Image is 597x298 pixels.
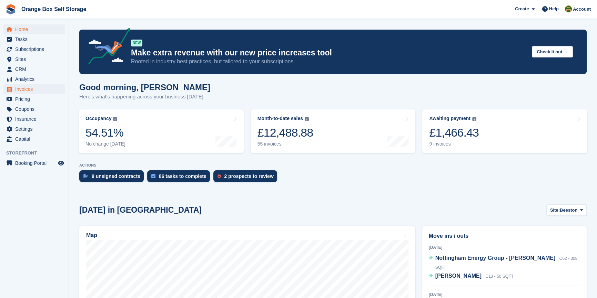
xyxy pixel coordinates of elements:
[257,141,313,147] div: 55 invoices
[532,46,573,57] button: Check it out →
[251,109,416,153] a: Month-to-date sales £12,488.88 55 invoices
[79,163,587,168] p: ACTIONS
[3,34,65,44] a: menu
[565,6,572,12] img: SARAH T
[485,274,513,279] span: C13 - 50 SQFT
[429,272,514,281] a: [PERSON_NAME] C13 - 50 SQFT
[85,116,111,121] div: Occupancy
[83,174,88,178] img: contract_signature_icon-13c848040528278c33f63329250d36e43548de30e8caae1d1a13099fd9432cc5.svg
[429,291,580,298] div: [DATE]
[151,174,155,178] img: task-75834270c22a3079a89374b754ae025e5fb1db73e45f91037f5363f120a921f8.svg
[549,6,559,12] span: Help
[573,6,591,13] span: Account
[131,48,526,58] p: Make extra revenue with our new price increases tool
[15,124,57,134] span: Settings
[15,34,57,44] span: Tasks
[79,109,244,153] a: Occupancy 54.51% No change [DATE]
[85,141,125,147] div: No change [DATE]
[113,117,117,121] img: icon-info-grey-7440780725fd019a000dd9b08b2336e03edf1995a4989e88bcd33f0948082b44.svg
[3,24,65,34] a: menu
[15,44,57,54] span: Subscriptions
[15,54,57,64] span: Sites
[15,64,57,74] span: CRM
[435,256,578,270] span: C62 - 308 SQFT
[429,126,479,140] div: £1,466.43
[257,116,303,121] div: Month-to-date sales
[79,83,210,92] h1: Good morning, [PERSON_NAME]
[3,64,65,74] a: menu
[15,104,57,114] span: Coupons
[79,93,210,101] p: Here's what's happening across your business [DATE]
[472,117,476,121] img: icon-info-grey-7440780725fd019a000dd9b08b2336e03edf1995a4989e88bcd33f0948082b44.svg
[213,170,281,185] a: 2 prospects to review
[515,6,529,12] span: Create
[217,174,221,178] img: prospect-51fa495bee0391a8d652442698ab0144808aea92771e9ea1ae160a38d050c398.svg
[131,58,526,65] p: Rooted in industry best practices, but tailored to your subscriptions.
[6,4,16,14] img: stora-icon-8386f47178a22dfd0bd8f6a31ec36ba5ce8667c1dd55bd0f319d3a0aa187defe.svg
[550,207,560,214] span: Site:
[3,84,65,94] a: menu
[422,109,587,153] a: Awaiting payment £1,466.43 9 invoices
[131,40,142,46] div: NEW
[15,134,57,144] span: Capital
[429,116,470,121] div: Awaiting payment
[79,170,147,185] a: 9 unsigned contracts
[3,74,65,84] a: menu
[15,158,57,168] span: Booking Portal
[224,173,274,179] div: 2 prospects to review
[6,150,69,157] span: Storefront
[85,126,125,140] div: 54.51%
[82,28,131,67] img: price-adjustments-announcement-icon-8257ccfd72463d97f412b2fc003d46551f7dbcb40ab6d574587a9cd5c0d94...
[15,94,57,104] span: Pricing
[546,204,587,216] button: Site: Beeston
[305,117,309,121] img: icon-info-grey-7440780725fd019a000dd9b08b2336e03edf1995a4989e88bcd33f0948082b44.svg
[3,134,65,144] a: menu
[15,74,57,84] span: Analytics
[79,205,202,215] h2: [DATE] in [GEOGRAPHIC_DATA]
[435,255,555,261] span: Nottingham Energy Group - [PERSON_NAME]
[3,44,65,54] a: menu
[429,232,580,240] h2: Move ins / outs
[15,84,57,94] span: Invoices
[57,159,65,167] a: Preview store
[3,124,65,134] a: menu
[257,126,313,140] div: £12,488.88
[19,3,89,15] a: Orange Box Self Storage
[429,244,580,251] div: [DATE]
[3,104,65,114] a: menu
[3,114,65,124] a: menu
[15,24,57,34] span: Home
[92,173,140,179] div: 9 unsigned contracts
[3,54,65,64] a: menu
[435,273,482,279] span: [PERSON_NAME]
[147,170,213,185] a: 86 tasks to complete
[429,254,580,272] a: Nottingham Energy Group - [PERSON_NAME] C62 - 308 SQFT
[3,94,65,104] a: menu
[15,114,57,124] span: Insurance
[429,141,479,147] div: 9 invoices
[86,232,97,238] h2: Map
[560,207,577,214] span: Beeston
[159,173,206,179] div: 86 tasks to complete
[3,158,65,168] a: menu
